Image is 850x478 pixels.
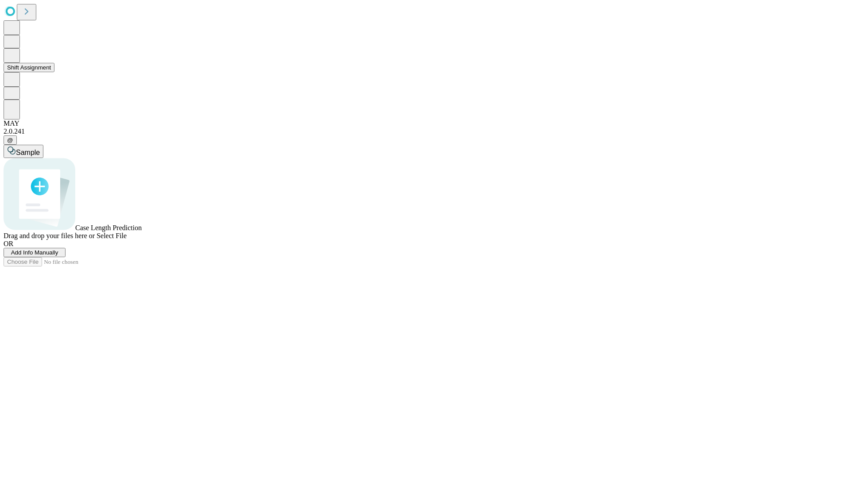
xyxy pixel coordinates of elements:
[4,127,846,135] div: 2.0.241
[4,119,846,127] div: MAY
[4,240,13,247] span: OR
[97,232,127,239] span: Select File
[16,149,40,156] span: Sample
[7,137,13,143] span: @
[4,248,66,257] button: Add Info Manually
[4,135,17,145] button: @
[11,249,58,256] span: Add Info Manually
[4,63,54,72] button: Shift Assignment
[4,232,95,239] span: Drag and drop your files here or
[4,145,43,158] button: Sample
[75,224,142,231] span: Case Length Prediction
